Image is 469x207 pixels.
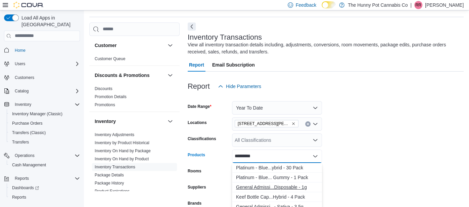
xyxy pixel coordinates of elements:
h3: Customer [95,42,116,49]
a: Transfers [9,138,32,146]
span: Reports [15,176,29,181]
button: Keef Bottle Cap Gummies - Blue Razz - Hybrid - 4 Pack [232,192,322,202]
input: Dark Mode [322,1,336,8]
button: Clear input [305,121,311,127]
p: The Hunny Pot Cannabis Co [348,1,408,9]
span: Operations [15,153,35,158]
span: Inventory [12,100,80,109]
button: Discounts & Promotions [166,71,174,79]
span: Purchase Orders [12,121,43,126]
button: Purchase Orders [7,119,83,128]
label: Date Range [188,104,212,109]
button: Customer [95,42,165,49]
span: Operations [12,152,80,160]
label: Suppliers [188,184,206,190]
h3: Report [188,82,210,90]
button: Platinum - Blue Razz CBD - Hybrid - 30 Pack [232,163,322,173]
div: Platinum - Blue... Gummy - 1 Pack [236,174,318,181]
label: Classifications [188,136,216,141]
a: Home [12,46,28,54]
span: Dark Mode [322,8,322,9]
div: Keef Bottle Cap...Hybrid - 4 Pack [236,194,318,200]
button: Inventory [166,117,174,125]
a: Package History [95,181,124,185]
button: Year To Date [232,101,322,115]
div: Discounts & Promotions [89,85,180,112]
a: Purchase Orders [9,119,45,127]
span: Reports [9,193,80,201]
span: Home [12,46,80,54]
button: Transfers [7,137,83,147]
button: Transfers (Classic) [7,128,83,137]
span: [STREET_ADDRESS][PERSON_NAME] [238,120,290,127]
button: Open list of options [313,121,318,127]
span: Inventory [15,102,31,107]
button: Remove 1288 Ritson Rd N from selection in this group [291,122,295,126]
button: Home [1,45,83,55]
a: Promotion Details [95,94,127,99]
a: Inventory Adjustments [95,132,134,137]
a: Inventory On Hand by Product [95,157,149,161]
button: General Admission - Blue Razz Rechargeable AIO Disposable - 1g [232,182,322,192]
span: Users [12,60,80,68]
a: Discounts [95,86,112,91]
button: Customer [166,41,174,49]
button: Next [188,23,196,31]
a: Package Details [95,173,124,177]
span: Cash Management [9,161,80,169]
span: Transfers [12,139,29,145]
button: Platinum - Blue Razz Indica Gummy - 1 Pack [232,173,322,182]
span: Inventory On Hand by Package [95,148,151,154]
a: Cash Management [9,161,49,169]
span: Email Subscription [212,58,255,72]
span: Load All Apps in [GEOGRAPHIC_DATA] [19,14,80,28]
span: Customers [12,73,80,82]
a: Inventory by Product Historical [95,140,149,145]
h3: Inventory Transactions [188,33,262,41]
img: Cova [13,2,44,8]
a: Inventory Manager (Classic) [9,110,65,118]
button: Hide Parameters [215,80,264,93]
span: Catalog [12,87,80,95]
label: Brands [188,201,201,206]
a: Customer Queue [95,56,125,61]
span: 1288 Ritson Rd N [235,120,298,127]
span: Users [15,61,25,67]
button: Customers [1,73,83,82]
span: Hide Parameters [226,83,261,90]
button: Cash Management [7,160,83,170]
button: Discounts & Promotions [95,72,165,79]
label: Locations [188,120,207,125]
span: Package History [95,180,124,186]
span: Reports [12,174,80,182]
span: Purchase Orders [9,119,80,127]
button: Catalog [1,86,83,96]
button: Close list of options [313,154,318,159]
button: Users [12,60,28,68]
button: Inventory [95,118,165,125]
a: Dashboards [9,184,42,192]
button: Inventory [1,100,83,109]
h3: Discounts & Promotions [95,72,149,79]
span: Dashboards [9,184,80,192]
a: Dashboards [7,183,83,193]
a: Customers [12,74,37,82]
div: Customer [89,55,180,66]
button: Inventory Manager (Classic) [7,109,83,119]
label: Rooms [188,168,201,174]
span: Package Details [95,172,124,178]
button: Operations [12,152,37,160]
span: Feedback [296,2,316,8]
span: Transfers [9,138,80,146]
span: RR [415,1,421,9]
div: Platinum - Blue...ybrid - 30 Pack [236,164,318,171]
span: Reports [12,195,26,200]
span: Inventory Manager (Classic) [12,111,62,117]
span: Catalog [15,88,29,94]
label: Products [188,152,205,158]
span: Promotions [95,102,115,108]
